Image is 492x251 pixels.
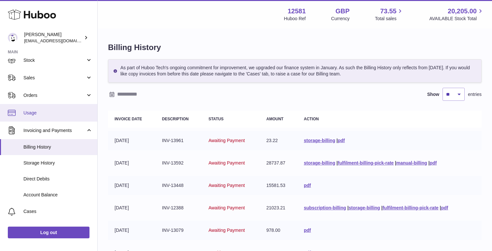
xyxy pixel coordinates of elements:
[430,160,437,165] a: pdf
[335,7,349,16] strong: GBP
[348,205,380,210] a: storage-billing
[23,75,86,81] span: Sales
[331,16,350,22] div: Currency
[380,7,396,16] span: 73.55
[375,7,404,22] a: 73.55 Total sales
[383,205,439,210] a: fulfilment-billing-pick-rate
[108,131,156,150] td: [DATE]
[156,131,202,150] td: INV-13961
[108,198,156,218] td: [DATE]
[304,138,335,143] a: storage-billing
[304,160,335,165] a: storage-billing
[108,153,156,173] td: [DATE]
[23,144,92,150] span: Billing History
[338,160,394,165] a: fulfilment-billing-pick-rate
[440,205,441,210] span: |
[23,208,92,215] span: Cases
[209,138,245,143] span: Awaiting Payment
[448,7,477,16] span: 20,205.00
[284,16,306,22] div: Huboo Ref
[24,32,83,44] div: [PERSON_NAME]
[108,42,482,53] h1: Billing History
[162,117,189,121] strong: Description
[260,221,297,240] td: 978.00
[23,92,86,99] span: Orders
[156,198,202,218] td: INV-12388
[304,183,311,188] a: pdf
[209,160,245,165] span: Awaiting Payment
[115,117,142,121] strong: Invoice Date
[338,138,345,143] a: pdf
[209,183,245,188] span: Awaiting Payment
[23,192,92,198] span: Account Balance
[395,160,396,165] span: |
[260,131,297,150] td: 23.22
[428,160,430,165] span: |
[156,153,202,173] td: INV-13592
[396,160,427,165] a: manual-billing
[209,117,224,121] strong: Status
[266,117,283,121] strong: Amount
[108,176,156,195] td: [DATE]
[209,228,245,233] span: Awaiting Payment
[348,205,349,210] span: |
[427,91,439,98] label: Show
[304,205,346,210] a: subscription-billing
[375,16,404,22] span: Total sales
[23,176,92,182] span: Direct Debits
[441,205,448,210] a: pdf
[304,228,311,233] a: pdf
[23,110,92,116] span: Usage
[288,7,306,16] strong: 12581
[260,176,297,195] td: 15581.53
[429,7,484,22] a: 20,205.00 AVAILABLE Stock Total
[108,59,482,83] div: As part of Huboo Tech's ongoing commitment for improvement, we upgraded our finance system in Jan...
[304,117,319,121] strong: Action
[260,198,297,218] td: 21023.21
[336,138,338,143] span: |
[23,57,86,63] span: Stock
[381,205,383,210] span: |
[429,16,484,22] span: AVAILABLE Stock Total
[24,38,96,43] span: [EMAIL_ADDRESS][DOMAIN_NAME]
[156,221,202,240] td: INV-13079
[209,205,245,210] span: Awaiting Payment
[23,160,92,166] span: Storage History
[8,33,18,43] img: internalAdmin-12581@internal.huboo.com
[156,176,202,195] td: INV-13448
[8,227,89,238] a: Log out
[336,160,338,165] span: |
[108,221,156,240] td: [DATE]
[23,127,86,134] span: Invoicing and Payments
[260,153,297,173] td: 28737.87
[468,91,482,98] span: entries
